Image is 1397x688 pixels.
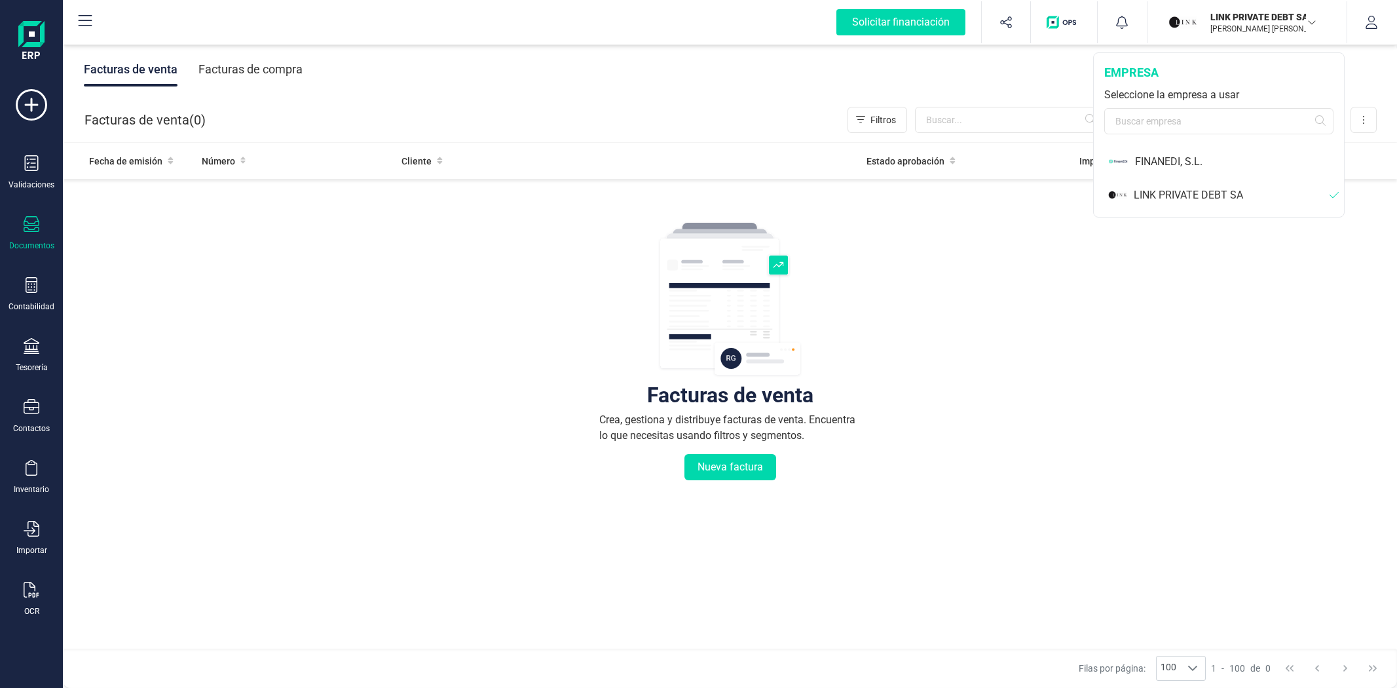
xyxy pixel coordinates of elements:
span: Filtros [870,113,896,126]
span: Fecha de emisión [89,155,162,168]
div: empresa [1104,64,1333,82]
img: LI [1168,8,1197,37]
div: LINK PRIVATE DEBT SA [1134,187,1330,203]
div: Documentos [9,240,54,251]
div: Facturas de venta ( ) [84,107,206,133]
button: Filtros [848,107,907,133]
img: img-empty-table.svg [658,221,802,378]
div: Facturas de venta [647,389,813,402]
button: Last Page [1360,656,1385,681]
div: Seleccione la empresa a usar [1104,87,1333,103]
div: Crea, gestiona y distribuye facturas de venta. Encuentra lo que necesitas usando filtros y segmen... [599,412,861,444]
div: Tesorería [16,362,48,373]
button: First Page [1277,656,1302,681]
span: 1 [1211,662,1216,675]
input: Buscar empresa [1104,108,1333,134]
button: LILINK PRIVATE DEBT SA[PERSON_NAME] [PERSON_NAME] [1163,1,1331,43]
div: Facturas de venta [84,52,177,86]
input: Buscar... [915,107,1104,133]
div: Validaciones [9,180,54,190]
div: Contactos [13,423,50,434]
div: Filas por página: [1079,656,1206,681]
img: Logo Finanedi [18,21,45,63]
div: Inventario [14,484,49,495]
button: Next Page [1333,656,1358,681]
p: [PERSON_NAME] [PERSON_NAME] [1210,24,1315,34]
span: Cliente [401,155,432,168]
span: Importe [1079,155,1112,168]
div: FINANEDI, S.L. [1135,154,1344,170]
button: Solicitar financiación [821,1,981,43]
div: Importar [16,545,47,556]
p: LINK PRIVATE DEBT SA [1210,10,1315,24]
span: 0 [1265,662,1271,675]
div: Facturas de compra [198,52,303,86]
img: Logo de OPS [1047,16,1081,29]
span: de [1250,662,1260,675]
span: Número [202,155,235,168]
button: Previous Page [1305,656,1330,681]
button: Logo de OPS [1039,1,1089,43]
img: LI [1108,183,1127,206]
div: Contabilidad [9,301,54,312]
img: FI [1108,150,1128,173]
div: Solicitar financiación [836,9,965,35]
button: Nueva factura [684,454,776,480]
span: 100 [1229,662,1245,675]
span: Estado aprobación [866,155,944,168]
span: 100 [1157,657,1180,680]
div: OCR [24,606,39,617]
div: - [1211,662,1271,675]
span: 0 [194,111,201,129]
